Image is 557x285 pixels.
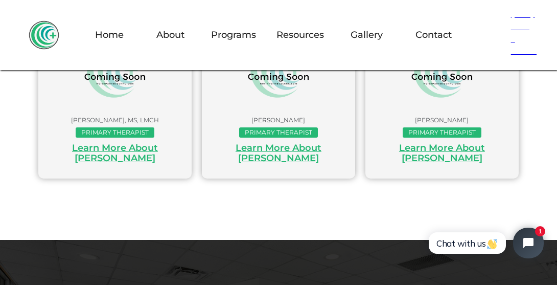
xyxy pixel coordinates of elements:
[211,19,256,50] div: Programs
[239,127,318,138] div: Primary Therapist
[506,6,542,58] h6: (561) 463 - 8867
[49,143,181,163] div: Learn More About [PERSON_NAME]
[202,17,355,179] a: [PERSON_NAME]Primary TherapistLearn More About [PERSON_NAME]
[76,127,154,138] div: Primary Therapist
[376,115,508,125] div: [PERSON_NAME]
[38,17,192,179] a: [PERSON_NAME], MS, LMCHPrimary TherapistLearn More About [PERSON_NAME]
[491,25,506,40] img: Header Calendar Icons
[150,20,191,50] a: About
[29,19,59,50] a: home
[365,17,519,179] a: [PERSON_NAME]Primary TherapistLearn More About [PERSON_NAME]
[211,30,256,40] div: Programs
[344,20,389,50] a: Gallery
[212,143,345,163] div: Learn More About [PERSON_NAME]
[212,115,345,125] div: [PERSON_NAME]
[276,30,324,40] div: Resources
[403,127,481,138] div: Primary Therapist
[89,20,130,50] a: Home
[276,19,324,50] div: Resources
[409,20,458,50] a: Contact
[376,143,508,163] div: Learn More About [PERSON_NAME]
[417,219,552,267] iframe: Tidio Chat
[49,115,181,125] div: [PERSON_NAME], MS, LMCH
